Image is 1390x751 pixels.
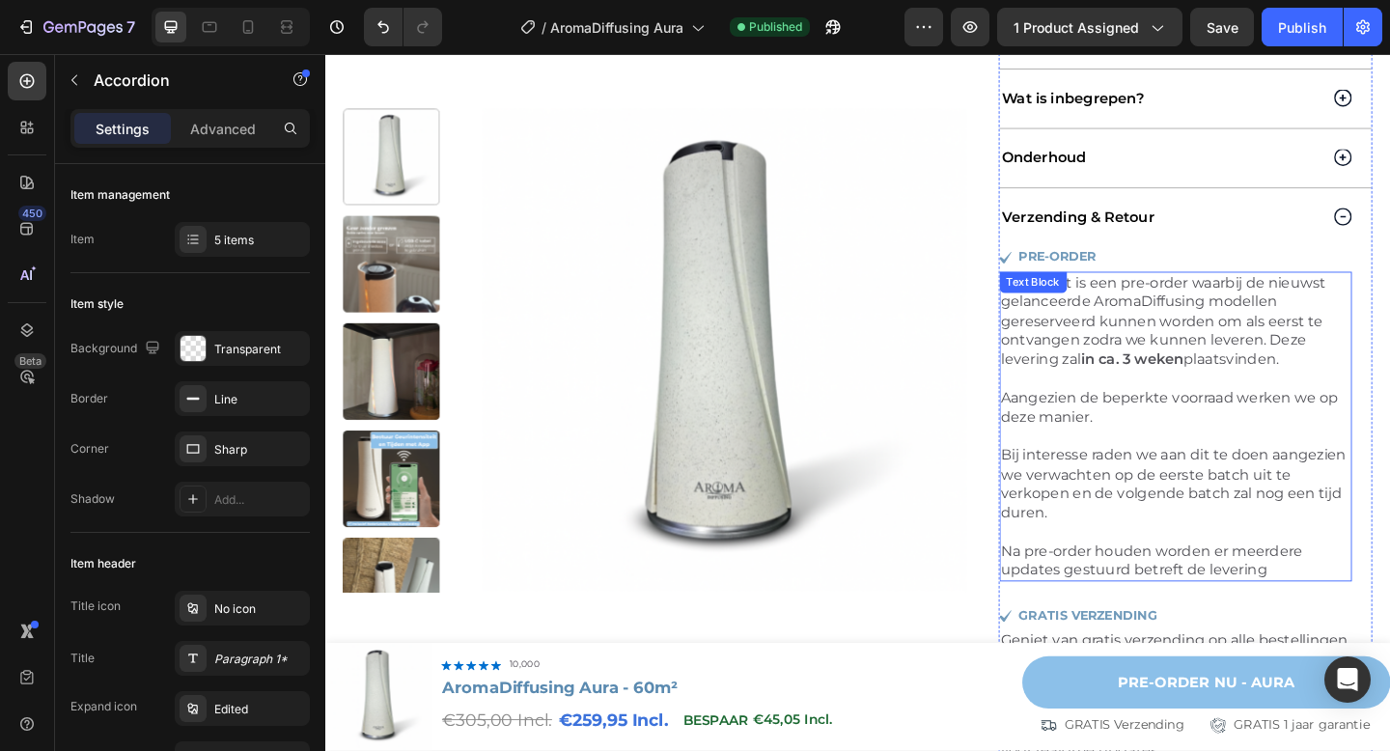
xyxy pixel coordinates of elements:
iframe: Design area [325,54,1390,751]
div: €259,95 Incl. [252,706,375,743]
a: PRE-ORDER NU - AURA [758,655,1158,713]
p: Settings [96,119,150,139]
div: Undo/Redo [364,8,442,46]
span: Save [1207,19,1238,36]
p: GRATIS 1 jaar garantie [988,721,1136,740]
span: Published [749,18,802,36]
div: Publish [1278,17,1326,38]
span: / [542,17,546,38]
p: 7 [126,15,135,39]
div: Open Intercom Messenger [1324,656,1371,703]
div: €305,00 Incl. [125,706,248,743]
div: Title icon [70,598,121,615]
div: Paragraph 1* [214,651,305,668]
p: Onderhoud [737,103,828,125]
p: Accordion [94,69,258,92]
p: Wat is inbegrepen? [737,39,891,60]
div: Line [214,391,305,408]
div: €45,05 Incl. [462,709,553,738]
button: 7 [8,8,144,46]
div: Edited [214,701,305,718]
div: No icon [214,600,305,618]
strong: in ca. 3 weken [822,323,934,342]
div: BESPAAR [386,709,462,740]
div: Sharp [214,441,305,459]
button: Publish [1262,8,1343,46]
div: Item header [70,555,136,572]
span: 1 product assigned [1014,17,1139,38]
div: Background [70,336,164,362]
div: Text Block [737,240,803,258]
div: 450 [18,206,46,221]
p: Geniet van gratis verzending op alle bestellingen boven €75 (incl. Btw). [736,628,1116,670]
div: Item management [70,186,170,204]
p: Let op, dit is een pre-order waarbij de nieuwst gelanceerde AromaDiffusing modellen gereserveerd ... [736,239,1116,573]
div: Beta [14,353,46,369]
div: Item [70,231,95,248]
h1: AromaDiffusing Aura - 60m² [125,678,750,703]
span: AromaDiffusing Aura [550,17,683,38]
div: Expand icon [70,698,137,715]
p: Verzending & Retour [737,168,903,189]
p: Advanced [190,119,256,139]
div: Title [70,650,95,667]
button: Save [1190,8,1254,46]
p: PRE-ORDER NU - AURA [862,673,1054,696]
div: Shadow [70,490,115,508]
div: Corner [70,440,109,458]
div: 5 items [214,232,305,249]
p: GRATIS Verzending [804,721,934,740]
div: Transparent [214,341,305,358]
button: 1 product assigned [997,8,1182,46]
div: Item style [70,295,124,313]
p: Pre-order [755,212,839,231]
div: Border [70,390,108,407]
div: Add... [214,491,305,509]
p: Gratis verzending [755,602,905,621]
